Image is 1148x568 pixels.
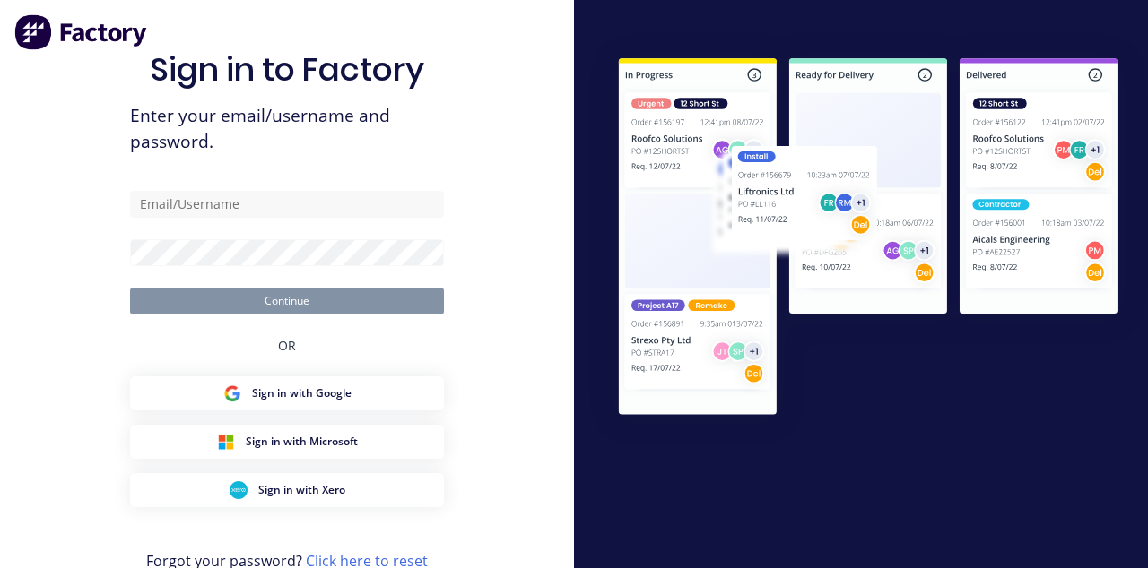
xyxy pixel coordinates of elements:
[14,14,149,50] img: Factory
[150,50,424,89] h1: Sign in to Factory
[230,481,248,499] img: Xero Sign in
[258,482,345,498] span: Sign in with Xero
[217,433,235,451] img: Microsoft Sign in
[130,473,444,507] button: Xero Sign inSign in with Xero
[252,385,352,401] span: Sign in with Google
[588,30,1148,447] img: Sign in
[130,425,444,459] button: Microsoft Sign inSign in with Microsoft
[130,103,444,155] span: Enter your email/username and password.
[130,376,444,410] button: Google Sign inSign in with Google
[130,288,444,314] button: Continue
[246,434,358,450] span: Sign in with Microsoft
[223,384,241,402] img: Google Sign in
[278,314,296,376] div: OR
[130,191,444,218] input: Email/Username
